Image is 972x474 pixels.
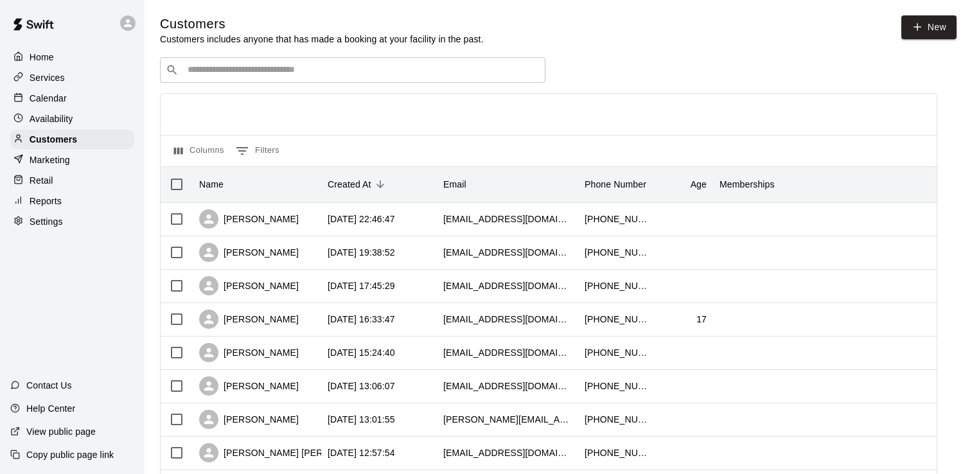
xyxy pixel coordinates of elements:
div: 2025-08-19 16:33:47 [328,313,395,326]
div: Created At [321,166,437,202]
div: Search customers by name or email [160,57,545,83]
div: mattpadberg75@gmail.com [443,213,572,225]
div: Email [437,166,578,202]
p: Customers [30,133,77,146]
a: Reports [10,191,134,211]
p: Reports [30,195,62,207]
div: +15738648102 [585,380,649,392]
div: Memberships [713,166,906,202]
div: Email [443,166,466,202]
div: 17 [696,313,707,326]
div: +15738814082 [585,446,649,459]
p: Customers includes anyone that has made a booking at your facility in the past. [160,33,484,46]
a: Availability [10,109,134,128]
div: +15738087476 [585,346,649,359]
p: Retail [30,174,53,187]
a: Retail [10,171,134,190]
h5: Customers [160,15,484,33]
div: +16602291411 [585,246,649,259]
div: tonywatring@gmail.com [443,279,572,292]
p: Home [30,51,54,64]
div: glencampbell89@gmail.com [443,446,572,459]
div: [PERSON_NAME] [199,376,299,396]
p: Marketing [30,154,70,166]
p: Availability [30,112,73,125]
div: 2025-08-19 15:24:40 [328,346,395,359]
div: Memberships [720,166,775,202]
div: Name [199,166,224,202]
a: New [901,15,957,39]
div: [PERSON_NAME] [199,243,299,262]
a: Calendar [10,89,134,108]
div: Age [655,166,713,202]
a: Services [10,68,134,87]
button: Select columns [171,141,227,161]
a: Settings [10,212,134,231]
button: Sort [371,175,389,193]
p: Services [30,71,65,84]
a: Customers [10,130,134,149]
button: Show filters [233,141,283,161]
div: [PERSON_NAME] [199,310,299,329]
div: btberry1@cougars.ccis.edu [443,380,572,392]
div: asherschulze@icloud.com [443,313,572,326]
div: Created At [328,166,371,202]
div: [PERSON_NAME] [199,410,299,429]
div: mawsona@umsystem.edu [443,246,572,259]
div: +16609515591 [585,313,649,326]
div: [PERSON_NAME] [199,276,299,295]
p: Copy public page link [26,448,114,461]
p: View public page [26,425,96,438]
div: [PERSON_NAME] [PERSON_NAME] [199,443,376,462]
a: Marketing [10,150,134,170]
p: Help Center [26,402,75,415]
div: 2025-08-19 13:06:07 [328,380,395,392]
p: Calendar [30,92,67,105]
p: Contact Us [26,379,72,392]
div: 2025-08-19 19:38:52 [328,246,395,259]
div: +15738082502 [585,413,649,426]
div: 2025-08-19 13:01:55 [328,413,395,426]
div: Phone Number [578,166,655,202]
div: rmbranson047@gmail.com [443,346,572,359]
div: tyler.fiedler@rocketmail.com [443,413,572,426]
div: Age [691,166,707,202]
div: 2025-08-19 17:45:29 [328,279,395,292]
div: +16605370244 [585,279,649,292]
div: [PERSON_NAME] [199,209,299,229]
div: +15734895627 [585,213,649,225]
div: Name [193,166,321,202]
div: Phone Number [585,166,646,202]
div: 2025-08-19 22:46:47 [328,213,395,225]
div: 2025-08-19 12:57:54 [328,446,395,459]
a: Home [10,48,134,67]
div: [PERSON_NAME] [199,343,299,362]
p: Settings [30,215,63,228]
